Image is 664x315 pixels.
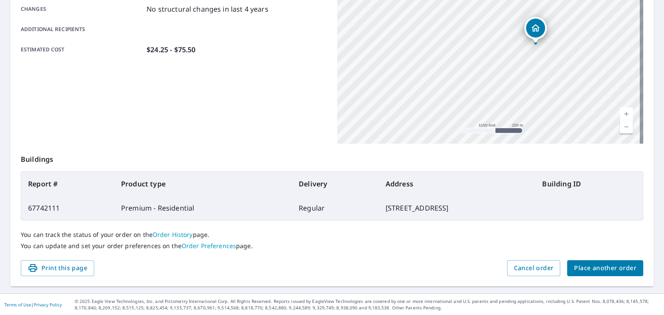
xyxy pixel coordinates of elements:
span: Cancel order [514,263,554,274]
button: Place another order [567,260,643,276]
th: Building ID [535,172,643,196]
a: Order Preferences [182,242,236,250]
td: Premium - Residential [114,196,292,220]
p: © 2025 Eagle View Technologies, Inc. and Pictometry International Corp. All Rights Reserved. Repo... [75,298,660,311]
a: Order History [153,230,193,239]
a: Current Level 15, Zoom Out [620,120,633,133]
th: Delivery [292,172,379,196]
th: Address [379,172,536,196]
th: Product type [114,172,292,196]
span: Print this page [28,263,87,274]
a: Current Level 15, Zoom In [620,107,633,120]
p: No structural changes in last 4 years [147,4,268,14]
td: [STREET_ADDRESS] [379,196,536,220]
button: Print this page [21,260,94,276]
p: Estimated cost [21,44,143,55]
p: Changes [21,4,143,14]
td: Regular [292,196,379,220]
a: Privacy Policy [34,302,62,308]
p: Buildings [21,144,643,171]
th: Report # [21,172,114,196]
p: You can update and set your order preferences on the page. [21,242,643,250]
a: Terms of Use [4,302,31,308]
td: 67742111 [21,196,114,220]
p: $24.25 - $75.50 [147,44,195,55]
p: | [4,302,62,307]
button: Cancel order [507,260,561,276]
span: Place another order [574,263,636,274]
div: Dropped pin, building 1, Residential property, 60 Hasell St C Charleston, SC 29401 [524,17,547,44]
p: You can track the status of your order on the page. [21,231,643,239]
p: Additional recipients [21,25,143,33]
